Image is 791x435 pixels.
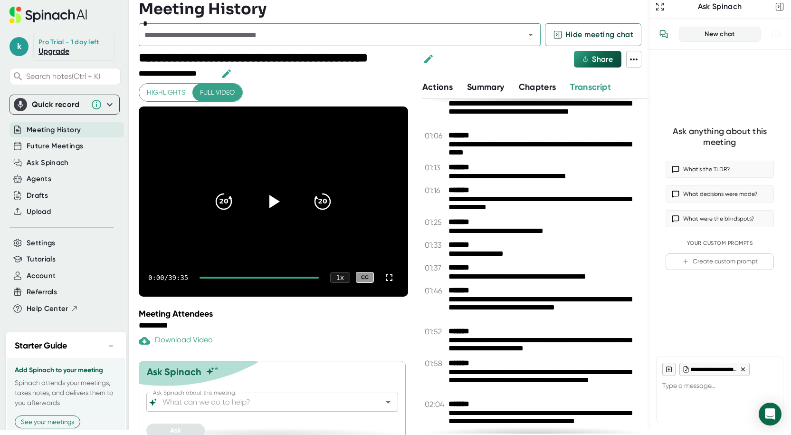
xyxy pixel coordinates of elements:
[32,100,86,109] div: Quick record
[170,426,181,435] span: Ask
[27,206,51,217] button: Upload
[27,141,83,152] button: Future Meetings
[27,125,81,135] button: Meeting History
[666,185,774,203] button: What decisions were made?
[139,84,193,101] button: Highlights
[147,87,185,98] span: Highlights
[666,253,774,270] button: Create custom prompt
[330,272,350,283] div: 1 x
[15,339,67,352] h2: Starter Guide
[425,286,446,295] span: 01:46
[570,82,611,92] span: Transcript
[10,37,29,56] span: k
[425,327,446,336] span: 01:52
[15,367,117,374] h3: Add Spinach to your meeting
[425,359,446,368] span: 01:58
[666,161,774,178] button: What’s the TLDR?
[15,416,80,428] button: See your meetings
[15,378,117,408] p: Spinach attends your meetings, takes notes, and delivers them to you afterwards
[422,82,453,92] span: Actions
[425,263,446,272] span: 01:37
[148,274,188,281] div: 0:00 / 39:35
[425,400,446,409] span: 02:04
[667,2,773,11] div: Ask Spinach
[27,287,57,298] button: Referrals
[27,303,78,314] button: Help Center
[666,126,774,147] div: Ask anything about this meeting
[519,81,556,94] button: Chapters
[27,190,48,201] button: Drafts
[519,82,556,92] span: Chapters
[467,82,504,92] span: Summary
[666,210,774,227] button: What were the blindspots?
[139,309,410,319] div: Meeting Attendees
[105,339,117,353] button: −
[425,241,446,250] span: 01:33
[38,38,99,47] div: Pro Trial - 1 day left
[425,131,446,140] span: 01:06
[14,95,115,114] div: Quick record
[666,240,774,247] div: Your Custom Prompts
[467,81,504,94] button: Summary
[27,238,56,249] button: Settings
[161,396,367,409] input: What can we do to help?
[27,174,51,184] button: Agents
[27,157,69,168] button: Ask Spinach
[425,218,446,227] span: 01:25
[200,87,235,98] span: Full video
[192,84,242,101] button: Full video
[27,254,56,265] button: Tutorials
[147,366,201,377] div: Ask Spinach
[139,335,213,347] div: Paid feature
[356,272,374,283] div: CC
[27,303,68,314] span: Help Center
[592,55,613,64] span: Share
[38,47,69,56] a: Upgrade
[565,29,633,40] span: Hide meeting chat
[425,163,446,172] span: 01:13
[545,23,641,46] button: Hide meeting chat
[381,396,395,409] button: Open
[524,28,537,41] button: Open
[422,81,453,94] button: Actions
[425,186,446,195] span: 01:16
[654,25,673,44] button: View conversation history
[574,51,621,68] button: Share
[570,81,611,94] button: Transcript
[26,72,118,81] span: Search notes (Ctrl + K)
[760,399,777,416] div: Send message
[27,271,56,281] button: Account
[685,30,754,39] div: New chat
[759,403,781,425] div: Open Intercom Messenger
